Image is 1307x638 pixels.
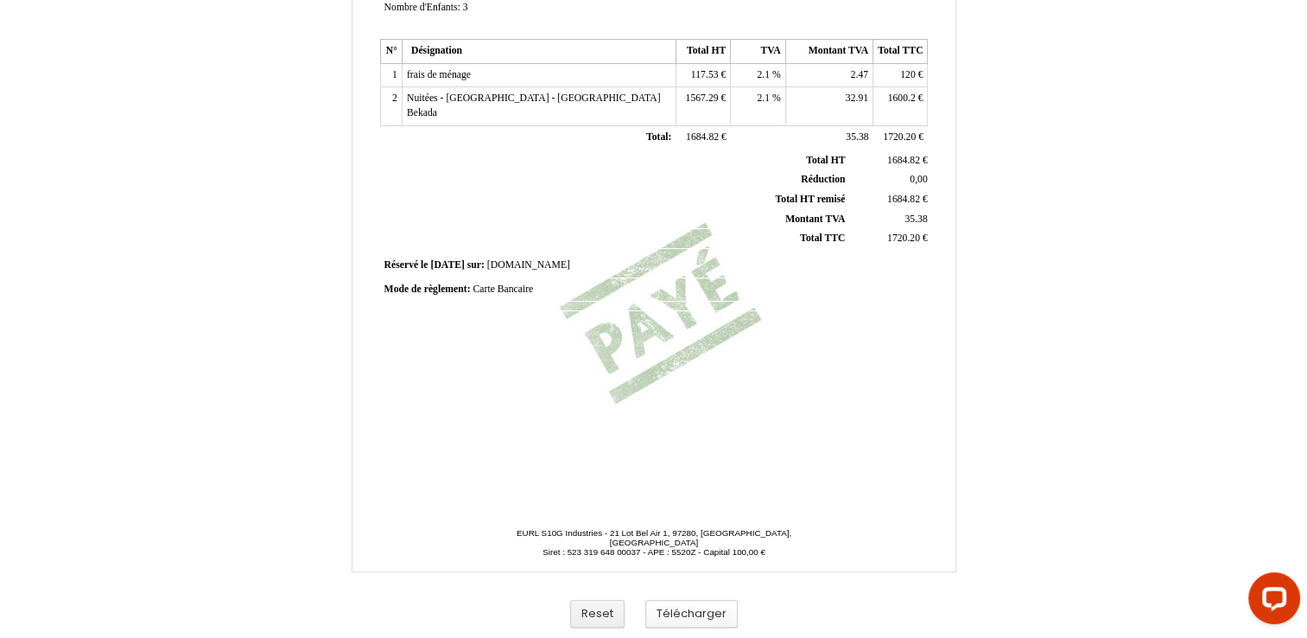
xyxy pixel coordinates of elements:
[848,151,930,170] td: €
[887,233,920,244] span: 1720.20
[848,229,930,249] td: €
[407,69,471,80] span: frais de ménage
[686,131,719,143] span: 1684.82
[806,155,845,166] span: Total HT
[775,194,845,205] span: Total HT remisé
[873,87,928,125] td: €
[380,87,402,125] td: 2
[731,40,785,64] th: TVA
[900,69,916,80] span: 120
[846,93,868,104] span: 32.91
[851,69,868,80] span: 2.47
[846,131,868,143] span: 35.38
[487,259,570,271] span: [DOMAIN_NAME]
[731,87,785,125] td: %
[645,600,738,628] button: Télécharger
[570,600,625,628] button: Reset
[542,547,765,557] span: Siret : 523 319 648 00037 - APE : 5520Z - Capital 100,00 €
[676,40,730,64] th: Total HT
[910,174,927,185] span: 0,00
[887,194,920,205] span: 1684.82
[685,93,718,104] span: 1567.29
[757,93,770,104] span: 2.1
[407,93,661,118] span: Nuitées - [GEOGRAPHIC_DATA] - [GEOGRAPHIC_DATA] Bekada
[430,259,464,271] span: [DATE]
[517,528,791,547] span: EURL S10G Industries - 21 Lot Bel Air 1, 97280, [GEOGRAPHIC_DATA], [GEOGRAPHIC_DATA]
[888,93,916,104] span: 1600.2
[757,69,770,80] span: 2.1
[801,174,845,185] span: Réduction
[848,189,930,209] td: €
[731,63,785,87] td: %
[873,40,928,64] th: Total TTC
[873,125,928,150] td: €
[384,259,428,271] span: Réservé le
[676,125,730,150] td: €
[646,131,671,143] span: Total:
[1234,565,1307,638] iframe: LiveChat chat widget
[887,155,920,166] span: 1684.82
[384,2,460,13] span: Nombre d'Enfants:
[676,63,730,87] td: €
[785,214,845,225] span: Montant TVA
[873,63,928,87] td: €
[402,40,676,64] th: Désignation
[380,40,402,64] th: N°
[473,284,533,295] span: Carte Bancaire
[800,233,845,244] span: Total TTC
[380,63,402,87] td: 1
[883,131,916,143] span: 1720.20
[467,259,485,271] span: sur:
[676,87,730,125] td: €
[384,284,471,295] span: Mode de règlement:
[785,40,872,64] th: Montant TVA
[691,69,719,80] span: 117.53
[463,2,468,13] span: 3
[904,214,927,225] span: 35.38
